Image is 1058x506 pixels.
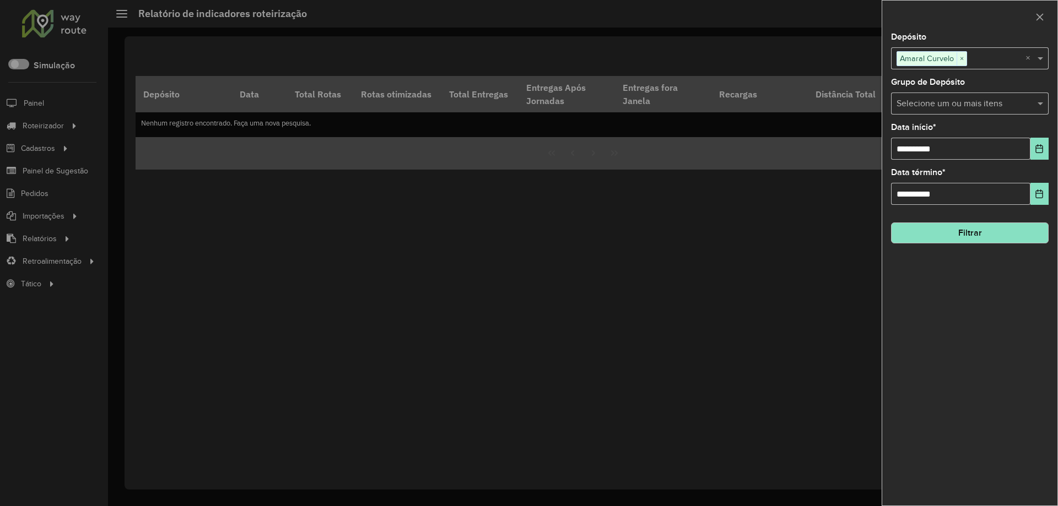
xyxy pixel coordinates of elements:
[1025,52,1035,65] span: Clear all
[957,52,967,66] span: ×
[1030,138,1049,160] button: Choose Date
[891,121,936,134] label: Data início
[1030,183,1049,205] button: Choose Date
[891,166,946,179] label: Data término
[891,222,1049,243] button: Filtrar
[891,30,926,43] label: Depósito
[891,75,965,89] label: Grupo de Depósito
[897,52,957,65] span: Amaral Curvelo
